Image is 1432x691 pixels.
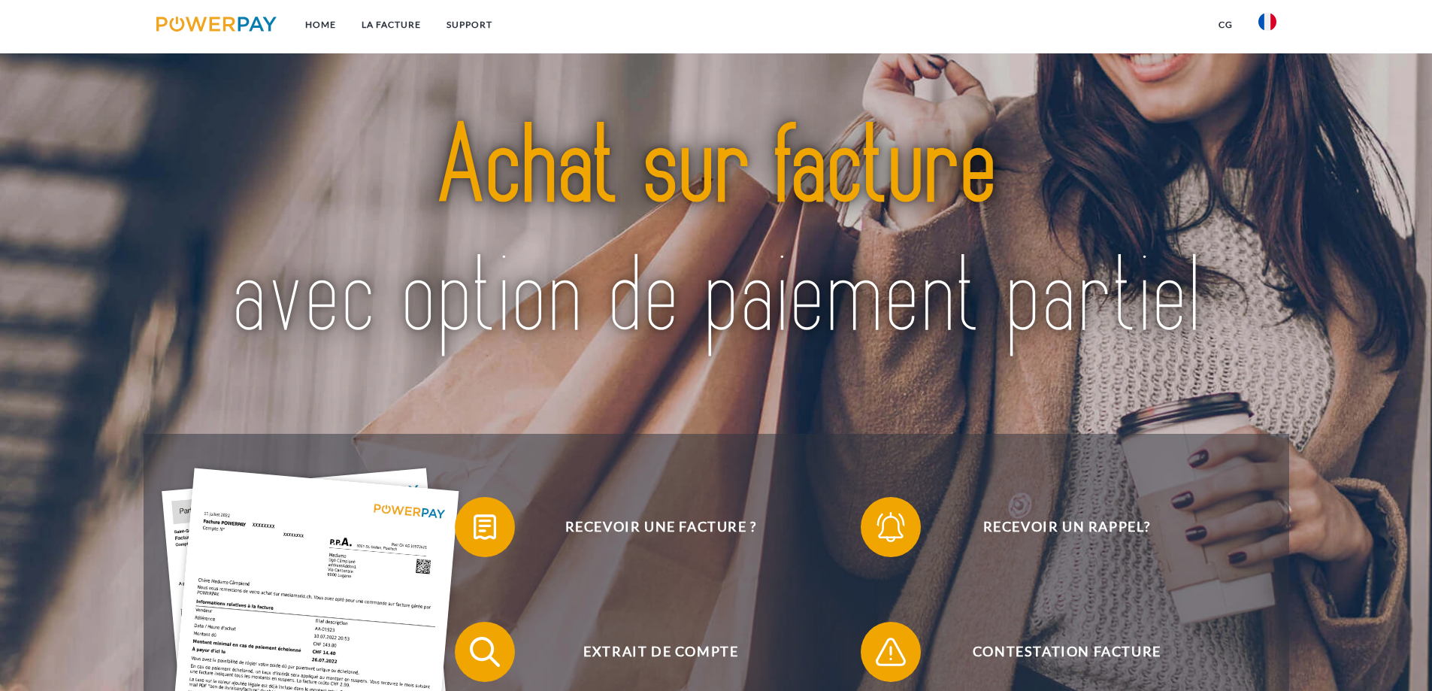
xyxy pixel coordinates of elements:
[872,508,910,546] img: qb_bell.svg
[872,633,910,671] img: qb_warning.svg
[477,497,845,557] span: Recevoir une facture ?
[434,11,505,38] a: Support
[455,497,846,557] button: Recevoir une facture ?
[156,17,277,32] img: logo-powerpay.svg
[1206,11,1246,38] a: CG
[861,622,1252,682] button: Contestation Facture
[349,11,434,38] a: LA FACTURE
[466,508,504,546] img: qb_bill.svg
[1258,13,1276,31] img: fr
[466,633,504,671] img: qb_search.svg
[455,622,846,682] button: Extrait de compte
[477,622,845,682] span: Extrait de compte
[883,497,1251,557] span: Recevoir un rappel?
[292,11,349,38] a: Home
[861,497,1252,557] button: Recevoir un rappel?
[211,69,1221,399] img: title-powerpay_fr.svg
[883,622,1251,682] span: Contestation Facture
